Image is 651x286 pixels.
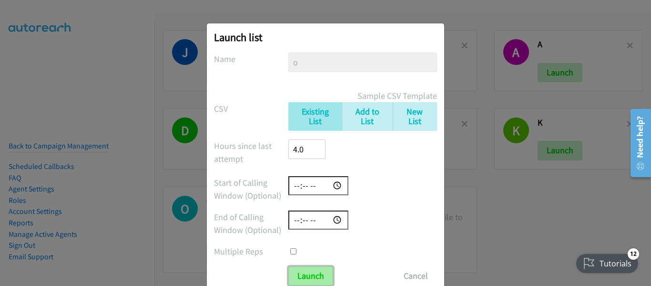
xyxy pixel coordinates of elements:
[623,105,651,181] iframe: Resource Center
[214,102,288,115] label: CSV
[393,102,437,131] a: New List
[214,53,288,65] label: Name
[214,176,288,202] label: Start of Calling Window (Optional)
[214,245,288,258] label: Multiple Reps
[395,266,437,286] button: Cancel
[288,102,342,131] a: Existing List
[288,266,333,286] input: Launch
[214,139,288,165] label: Hours since last attempt
[214,31,437,44] h2: Launch list
[342,102,393,131] a: Add to List
[357,89,437,102] a: Sample CSV Template
[214,211,288,236] label: End of Calling Window (Optional)
[570,244,644,279] iframe: Checklist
